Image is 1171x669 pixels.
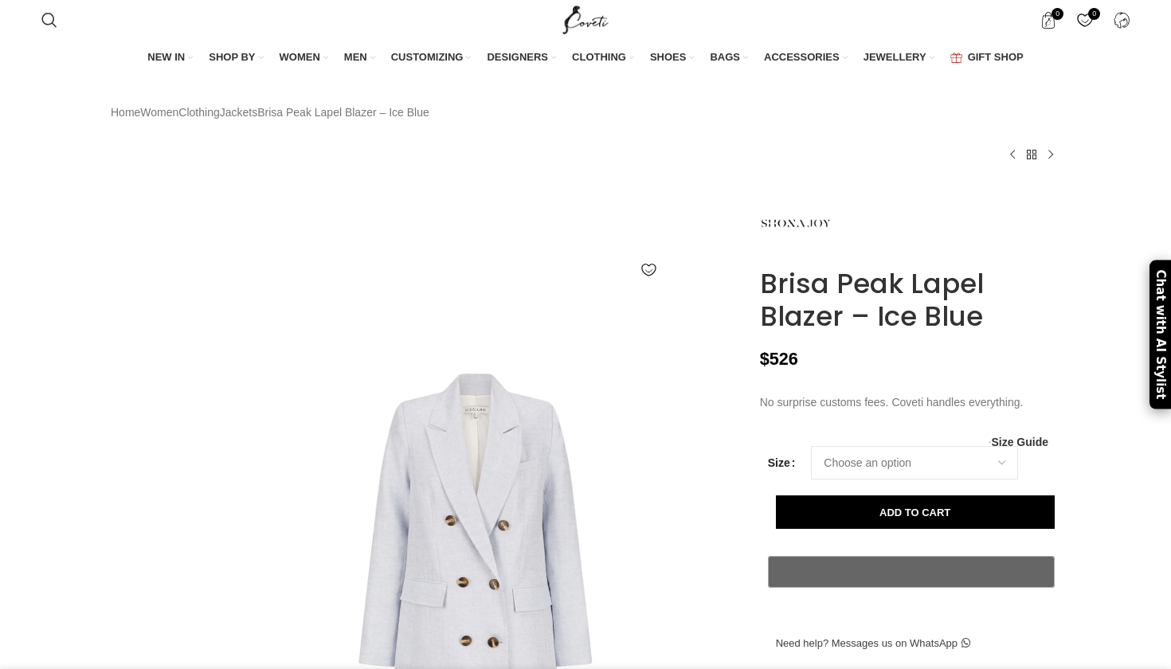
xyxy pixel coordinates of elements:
a: Previous product [1003,145,1022,164]
img: Shona Joy [760,188,832,260]
a: BAGS [710,41,748,75]
a: Clothing [178,104,219,121]
span: SHOP BY [209,50,255,65]
img: Shona Joy dress [107,389,204,482]
a: ACCESSORIES [764,41,848,75]
span: DESIGNERS [487,50,548,65]
div: Main navigation [33,41,1138,75]
a: CUSTOMIZING [391,41,472,75]
span: $ [760,349,770,369]
label: Size [768,454,796,471]
a: WOMEN [280,41,328,75]
span: NEW IN [147,50,185,65]
div: My Wishlist [1068,4,1101,36]
img: GiftBag [950,53,962,63]
button: Add to cart [776,495,1055,529]
span: SHOES [650,50,687,65]
a: Site logo [559,13,613,25]
img: Shona Joy Brisa Peak Lapel Blazer Ice Blue16748 nobg [107,288,204,381]
span: GIFT SHOP [968,50,1024,65]
nav: Breadcrumb [111,104,429,121]
h1: Brisa Peak Lapel Blazer – Ice Blue [760,268,1060,333]
span: BAGS [710,50,740,65]
a: NEW IN [147,41,193,75]
span: 0 [1088,8,1100,20]
bdi: 526 [760,349,798,369]
a: 0 [1068,4,1101,36]
a: CLOTHING [572,41,634,75]
a: GIFT SHOP [950,41,1024,75]
a: Home [111,104,140,121]
a: SHOES [650,41,695,75]
span: Brisa Peak Lapel Blazer – Ice Blue [257,104,429,121]
a: JEWELLERY [864,41,934,75]
a: Search [33,4,65,36]
a: DESIGNERS [487,41,556,75]
iframe: Secure payment input frame [765,596,1058,597]
span: JEWELLERY [864,50,926,65]
span: WOMEN [280,50,320,65]
a: Women [140,104,178,121]
span: 0 [1052,8,1063,20]
p: No surprise customs fees. Coveti handles everything. [760,393,1060,411]
a: SHOP BY [209,41,263,75]
span: ACCESSORIES [764,50,840,65]
a: MEN [344,41,375,75]
span: CUSTOMIZING [391,50,464,65]
button: Pay with GPay [768,556,1055,588]
a: Need help? Messages us on WhatsApp [760,626,986,659]
span: MEN [344,50,367,65]
a: 0 [1032,4,1064,36]
a: Jackets [220,104,257,121]
a: Next product [1041,145,1060,164]
img: Shona Joy dresses [107,489,204,582]
span: CLOTHING [572,50,626,65]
